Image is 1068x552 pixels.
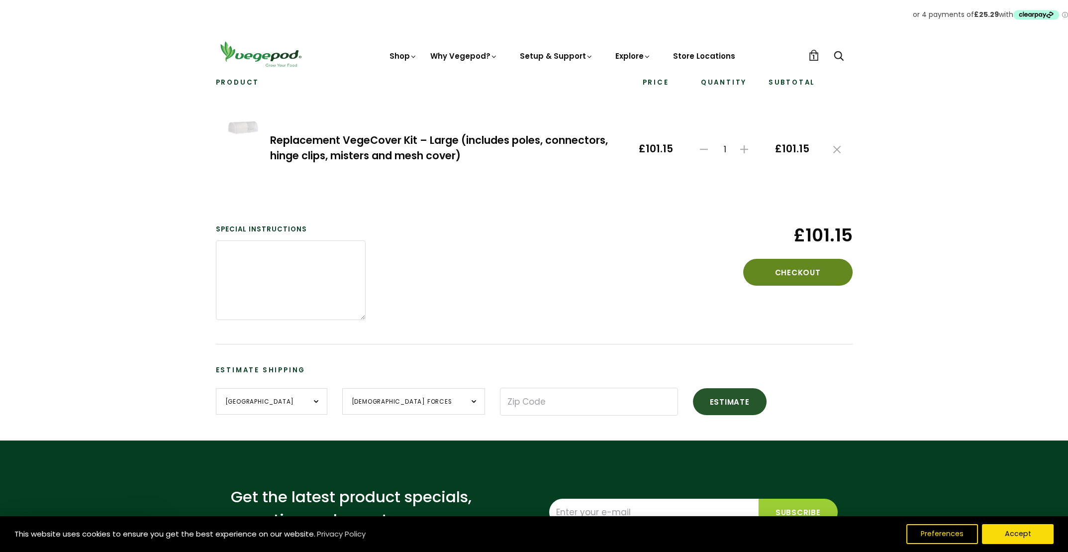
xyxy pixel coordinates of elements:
a: Explore [615,51,651,61]
img: Replacement VegeCover Kit – Large (includes poles, connectors, hinge clips, misters and mesh cover) [228,121,259,139]
span: 1 [812,52,815,62]
h3: Estimate Shipping [216,365,853,375]
a: Replacement VegeCover Kit – Large (includes poles, connectors, hinge clips, misters and mesh cover) [270,133,608,163]
span: £101.15 [639,143,673,155]
a: Why Vegepod? [430,51,498,61]
span: £101.15 [775,143,809,155]
button: Preferences [906,524,978,544]
th: Quantity [685,78,763,95]
a: Setup & Support [520,51,593,61]
select: Province [342,388,485,415]
a: Store Locations [673,51,735,61]
a: 1 [808,50,819,61]
input: Subscribe [759,499,838,526]
p: Get the latest product specials, grow tips and news! [231,485,480,532]
span: 1 [713,144,737,154]
a: Search [834,51,844,62]
select: Country [216,388,327,415]
button: Accept [982,524,1054,544]
input: Zip Code [500,388,678,416]
span: This website uses cookies to ensure you get the best experience on our website. [14,529,315,539]
input: Enter your e-mail [549,499,759,526]
th: Price [627,78,685,95]
span: £101.15 [702,224,852,246]
th: Product [216,78,627,95]
button: Checkout [743,259,853,286]
a: Privacy Policy (opens in a new tab) [315,525,367,543]
button: Estimate [693,388,767,415]
a: Shop [389,51,417,61]
th: Subtotal [763,78,821,95]
img: Vegepod [216,40,305,68]
label: Special instructions [216,224,366,234]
